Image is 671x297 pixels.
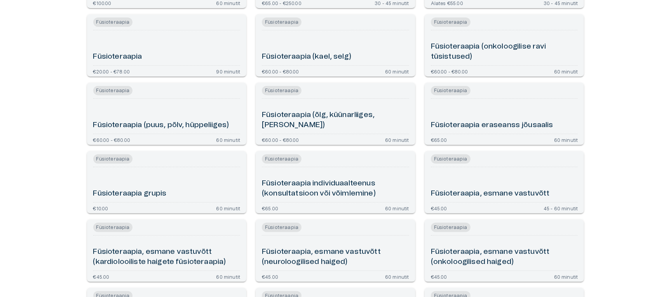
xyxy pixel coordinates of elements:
[262,137,299,142] p: €60.00 - €80.00
[544,0,578,5] p: 30 - 45 minutit
[554,137,578,142] p: 60 minutit
[93,154,133,164] span: Füsioteraapia
[87,220,247,282] a: Open service booking details
[425,83,584,145] a: Open service booking details
[216,274,240,279] p: 60 minutit
[385,274,409,279] p: 60 minutit
[93,52,142,62] h6: Füsioteraapia
[256,151,415,213] a: Open service booking details
[216,137,240,142] p: 60 minutit
[262,0,302,5] p: €65.00 - €250.00
[554,69,578,73] p: 60 minutit
[93,69,130,73] p: €20.00 - €78.00
[262,154,302,164] span: Füsioteraapia
[431,223,471,232] span: Füsioteraapia
[216,0,240,5] p: 60 minutit
[431,42,578,62] h6: Füsioteraapia (onkoloogilise ravi tüsistused)
[385,69,409,73] p: 60 minutit
[87,151,247,213] a: Open service booking details
[431,0,463,5] p: Alates €55.00
[262,274,278,279] p: €45.00
[431,69,468,73] p: €60.00 - €80.00
[87,83,247,145] a: Open service booking details
[256,83,415,145] a: Open service booking details
[425,14,584,77] a: Open service booking details
[93,137,131,142] p: €60.00 - €80.00
[93,206,108,210] p: €10.00
[93,120,229,131] h6: Füsioteraapia (puus, põlv, hüppeliiges)
[554,274,578,279] p: 60 minutit
[431,137,447,142] p: €65.00
[93,86,133,95] span: Füsioteraapia
[431,189,550,199] h6: Füsioteraapia, esmane vastuvõtt
[262,110,409,131] h6: Füsioteraapia (õlg, küünarliiges, [PERSON_NAME])
[93,274,110,279] p: €45.00
[431,247,578,267] h6: Füsioteraapia, esmane vastuvõtt (onkoloogilised haiged)
[262,17,302,27] span: Füsioteraapia
[93,223,133,232] span: Füsioteraapia
[262,223,302,232] span: Füsioteraapia
[93,17,133,27] span: Füsioteraapia
[262,206,278,210] p: €65.00
[256,220,415,282] a: Open service booking details
[375,0,409,5] p: 30 - 45 minutit
[431,154,471,164] span: Füsioteraapia
[431,120,553,131] h6: Füsioteraapia eraseanss jõusaalis
[431,86,471,95] span: Füsioteraapia
[256,14,415,77] a: Open service booking details
[216,206,240,210] p: 60 minutit
[93,0,112,5] p: €100.00
[262,247,409,267] h6: Füsioteraapia, esmane vastuvõtt (neuroloogilised haiged)
[385,206,409,210] p: 60 minutit
[93,189,167,199] h6: Füsioteraapia grupis
[262,69,299,73] p: €60.00 - €80.00
[425,220,584,282] a: Open service booking details
[385,137,409,142] p: 60 minutit
[431,206,447,210] p: €45.00
[431,274,447,279] p: €45.00
[93,247,241,267] h6: Füsioteraapia, esmane vastuvõtt (kardiolooiliste haigete füsioteraapia)
[262,86,302,95] span: Füsioteraapia
[262,178,409,199] h6: Füsioteraapia individuaalteenus (konsultatsioon või võimlemine)
[544,206,578,210] p: 45 - 60 minutit
[431,17,471,27] span: Füsioteraapia
[216,69,240,73] p: 90 minutit
[262,52,351,62] h6: Füsioteraapia (kael, selg)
